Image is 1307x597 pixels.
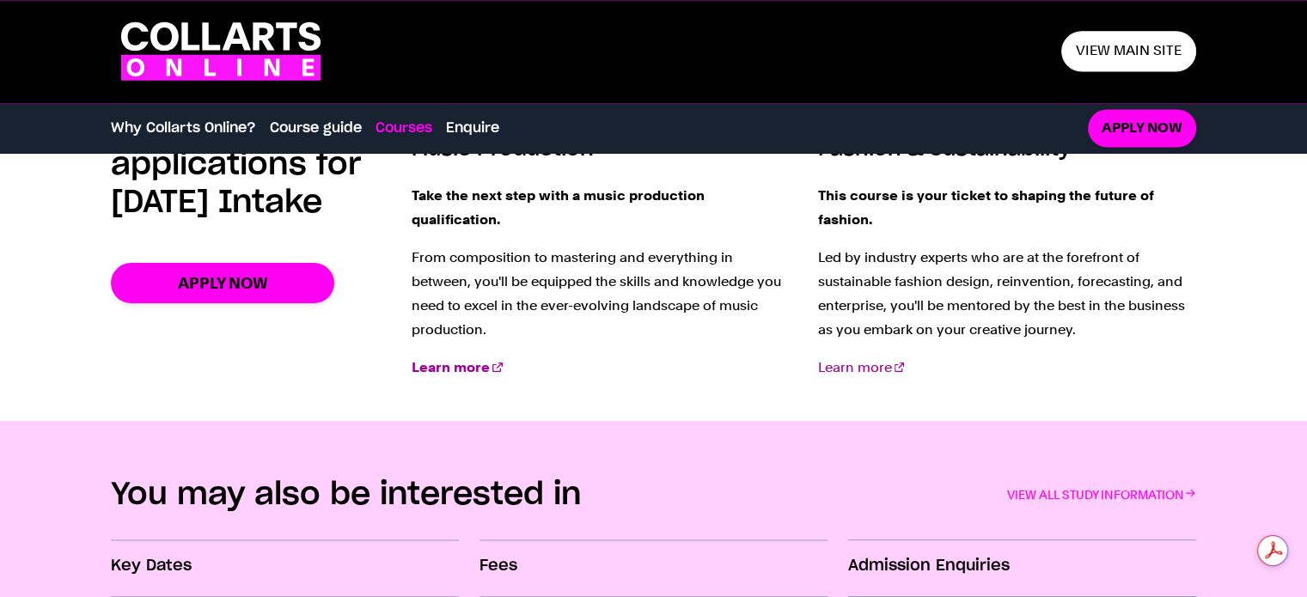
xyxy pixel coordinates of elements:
a: Enquire [446,118,499,138]
h2: Taking applications for [DATE] Intake [111,108,412,222]
a: VIEW ALL STUDY INFORMATION [1007,483,1196,507]
a: Learn more [412,359,502,375]
a: Why Collarts Online? [111,118,256,138]
strong: Take the next step with a music production qualification. [412,187,705,228]
h3: Admission Enquiries [848,555,1196,577]
a: Apply now [1088,109,1196,148]
p: From composition to mastering and everything in between, you'll be equipped the skills and knowle... [412,246,790,342]
h2: You may also be interested in [111,476,582,514]
a: View main site [1061,31,1196,71]
strong: This course is your ticket to shaping the future of fashion. [818,187,1154,228]
a: Course guide [270,118,362,138]
a: Apply now [111,263,334,303]
a: Learn more [818,359,904,375]
a: Courses [376,118,432,138]
h3: Fees [479,555,828,577]
strong: Learn more [412,359,490,375]
span: Led by industry experts who are at the forefront of sustainable fashion design, reinvention, fore... [818,249,1185,338]
h3: Key Dates [111,555,459,577]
